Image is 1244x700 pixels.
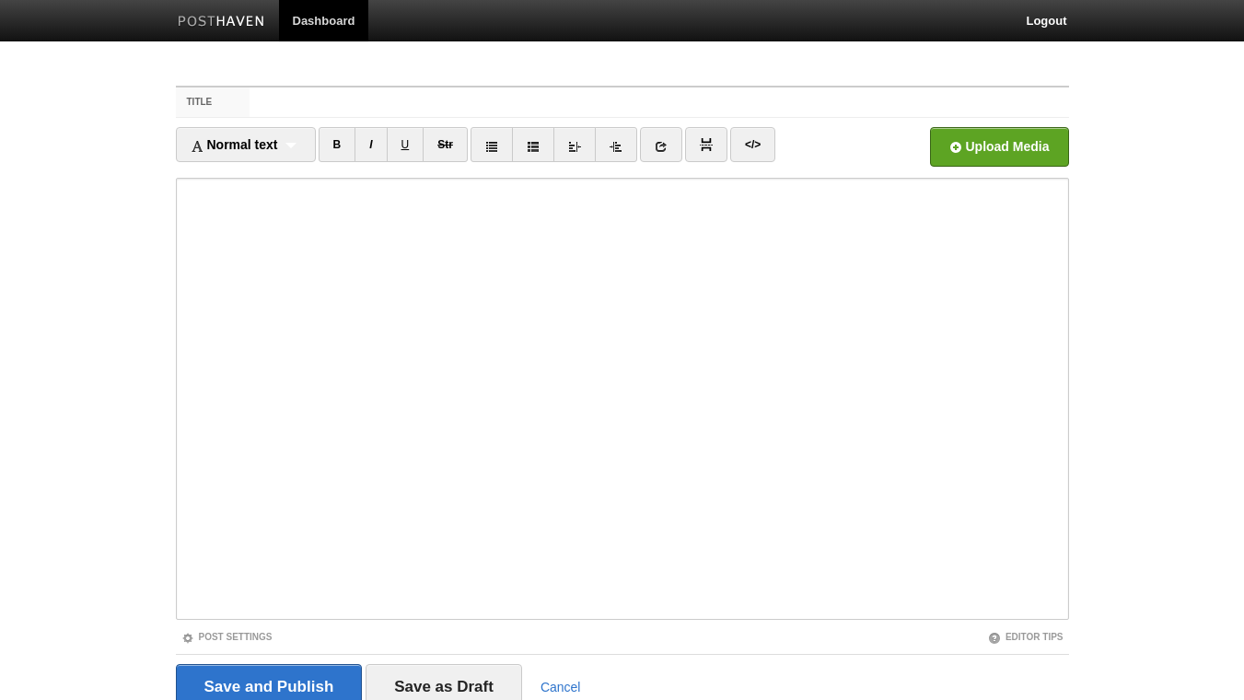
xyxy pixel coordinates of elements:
a: </> [730,127,775,162]
a: Str [423,127,468,162]
del: Str [437,138,453,151]
a: U [387,127,424,162]
img: pagebreak-icon.png [700,138,713,151]
a: Editor Tips [988,632,1064,642]
a: B [319,127,356,162]
a: Post Settings [181,632,273,642]
img: Posthaven-bar [178,16,265,29]
a: Cancel [541,680,581,694]
a: I [355,127,387,162]
span: Normal text [191,137,278,152]
label: Title [176,87,250,117]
